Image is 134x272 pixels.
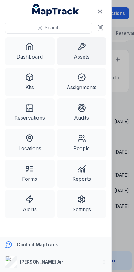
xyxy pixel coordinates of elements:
[57,190,107,218] a: Settings
[5,37,55,65] a: Dashboard
[57,68,107,96] a: Assignments
[5,98,55,126] a: Reservations
[17,242,58,247] strong: Contact MapTrack
[5,190,55,218] a: Alerts
[5,129,55,157] a: Locations
[45,25,60,31] span: Search
[5,160,55,188] a: Forms
[20,259,63,265] strong: [PERSON_NAME] Air
[57,37,107,65] a: Assets
[93,5,107,18] button: Close navigation
[57,129,107,157] a: People
[57,160,107,188] a: Reports
[5,22,92,34] button: Search
[5,68,55,96] a: Kits
[32,4,79,16] a: MapTrack
[57,98,107,126] a: Audits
